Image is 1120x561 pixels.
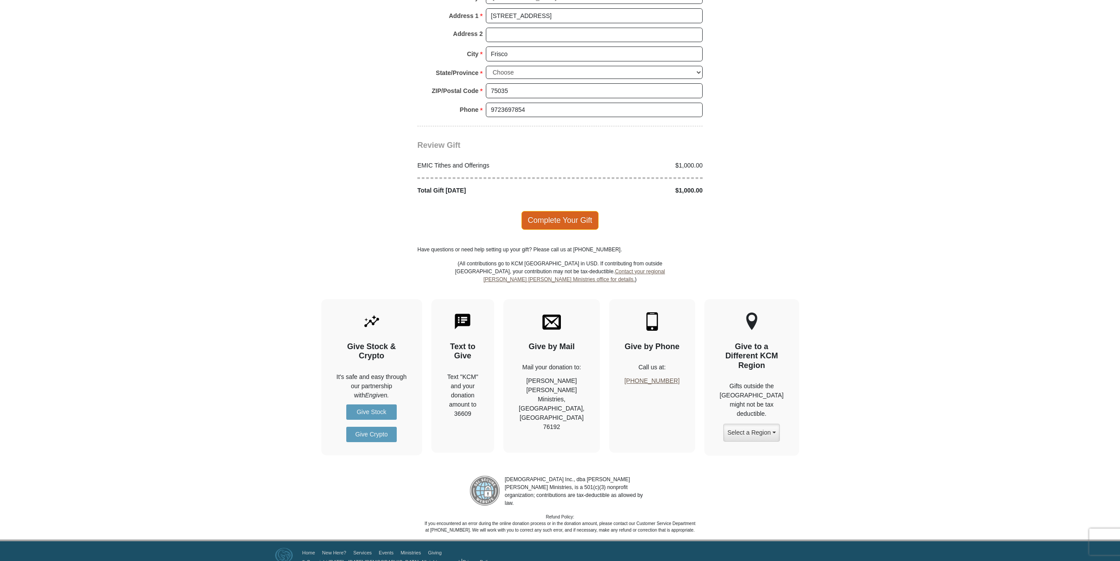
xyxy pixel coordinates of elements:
[447,372,479,418] div: Text "KCM" and your donation amount to 36609
[519,342,585,352] h4: Give by Mail
[322,550,346,555] a: New Here?
[453,312,472,331] img: text-to-give.svg
[346,404,397,420] a: Give Stock
[560,186,707,195] div: $1,000.00
[413,161,560,170] div: EMIC Tithes and Offerings
[455,260,665,299] p: (All contributions go to KCM [GEOGRAPHIC_DATA] in USD. If contributing from outside [GEOGRAPHIC_D...
[519,376,585,432] p: [PERSON_NAME] [PERSON_NAME] Ministries, [GEOGRAPHIC_DATA], [GEOGRAPHIC_DATA] 76192
[521,211,599,229] span: Complete Your Gift
[467,48,478,60] strong: City
[720,342,784,371] h4: Give to a Different KCM Region
[379,550,394,555] a: Events
[432,85,479,97] strong: ZIP/Postal Code
[417,246,703,254] p: Have questions or need help setting up your gift? Please call us at [PHONE_NUMBER].
[519,363,585,372] p: Mail your donation to:
[417,141,460,150] span: Review Gift
[470,475,500,506] img: refund-policy
[337,372,407,400] p: It's safe and easy through our partnership with
[363,312,381,331] img: give-by-stock.svg
[560,161,707,170] div: $1,000.00
[365,392,389,399] i: Engiven.
[453,28,483,40] strong: Address 2
[542,312,561,331] img: envelope.svg
[428,550,442,555] a: Giving
[353,550,372,555] a: Services
[401,550,421,555] a: Ministries
[346,427,397,442] a: Give Crypto
[449,10,479,22] strong: Address 1
[625,342,680,352] h4: Give by Phone
[720,382,784,418] p: Gifts outside the [GEOGRAPHIC_DATA] might not be tax deductible.
[625,363,680,372] p: Call us at:
[500,475,650,507] p: [DEMOGRAPHIC_DATA] Inc., dba [PERSON_NAME] [PERSON_NAME] Ministries, is a 501(c)(3) nonprofit org...
[746,312,758,331] img: other-region
[643,312,661,331] img: mobile.svg
[436,67,478,79] strong: State/Province
[460,104,479,116] strong: Phone
[424,514,696,533] p: Refund Policy: If you encountered an error during the online donation process or in the donation ...
[413,186,560,195] div: Total Gift [DATE]
[723,424,779,442] button: Select a Region
[625,377,680,384] a: [PHONE_NUMBER]
[302,550,315,555] a: Home
[337,342,407,361] h4: Give Stock & Crypto
[447,342,479,361] h4: Text to Give
[483,268,665,282] a: Contact your regional [PERSON_NAME] [PERSON_NAME] Ministries office for details.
